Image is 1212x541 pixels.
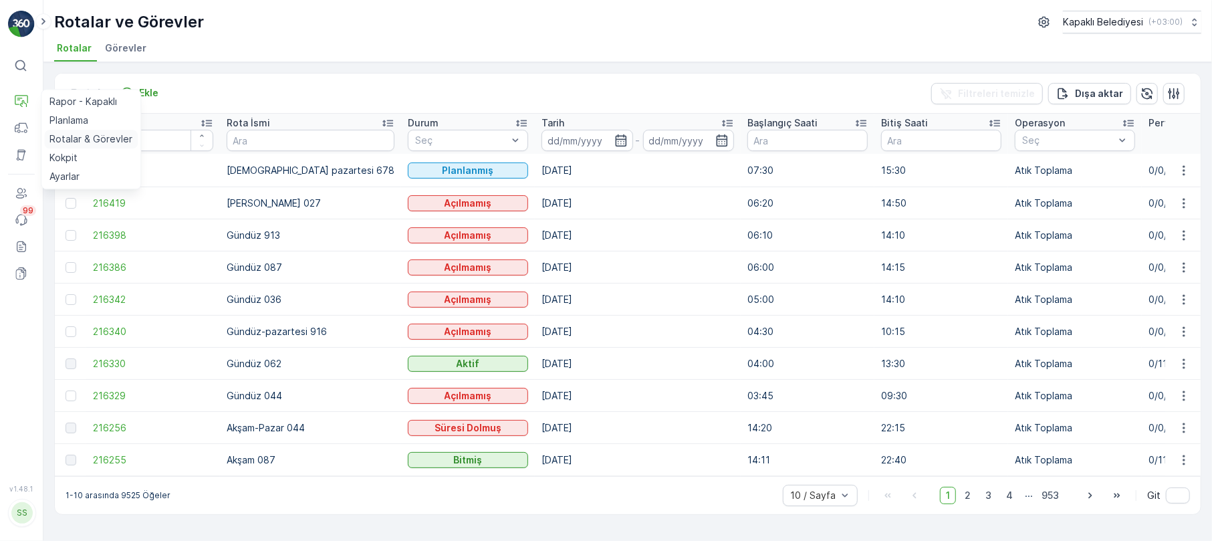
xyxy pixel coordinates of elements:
[457,357,480,370] p: Aktif
[220,412,401,444] td: Akşam-Pazar 044
[408,163,528,179] button: Planlanmış
[66,423,76,433] div: Toggle Row Selected
[220,219,401,251] td: Gündüz 913
[741,412,874,444] td: 14:20
[535,251,741,284] td: [DATE]
[105,41,146,55] span: Görevler
[8,485,35,493] span: v 1.48.1
[445,197,492,210] p: Açılmamış
[93,453,213,467] a: 216255
[874,348,1008,380] td: 13:30
[93,197,213,210] a: 216419
[227,130,394,151] input: Ara
[66,358,76,369] div: Toggle Row Selected
[1147,489,1161,502] span: Git
[1022,134,1114,147] p: Seç
[71,84,112,103] p: Rotalar
[23,205,33,216] p: 99
[959,487,977,504] span: 2
[415,134,507,147] p: Seç
[66,198,76,209] div: Toggle Row Selected
[1008,348,1142,380] td: Atık Toplama
[535,380,741,412] td: [DATE]
[741,380,874,412] td: 03:45
[1025,487,1033,504] p: ...
[93,357,213,370] span: 216330
[11,502,33,524] div: SS
[874,154,1008,187] td: 15:30
[874,444,1008,476] td: 22:40
[220,187,401,219] td: [PERSON_NAME] 027
[408,227,528,243] button: Açılmamış
[1148,17,1183,27] p: ( +03:00 )
[220,380,401,412] td: Gündüz 044
[541,130,633,151] input: dd/mm/yyyy
[535,444,741,476] td: [DATE]
[643,130,735,151] input: dd/mm/yyyy
[115,85,164,101] button: Ekle
[1008,316,1142,348] td: Atık Toplama
[1008,219,1142,251] td: Atık Toplama
[881,116,928,130] p: Bitiş Saati
[8,496,35,530] button: SS
[408,195,528,211] button: Açılmamış
[535,412,741,444] td: [DATE]
[741,284,874,316] td: 05:00
[1008,380,1142,412] td: Atık Toplama
[1008,154,1142,187] td: Atık Toplama
[454,453,483,467] p: Bitmiş
[979,487,997,504] span: 3
[535,348,741,380] td: [DATE]
[93,130,213,151] input: Ara
[1063,15,1143,29] p: Kapaklı Belediyesi
[93,389,213,403] span: 216329
[874,380,1008,412] td: 09:30
[66,391,76,401] div: Toggle Row Selected
[220,154,401,187] td: [DEMOGRAPHIC_DATA] pazartesi 678
[741,348,874,380] td: 04:00
[1036,487,1065,504] span: 953
[535,284,741,316] td: [DATE]
[535,316,741,348] td: [DATE]
[93,325,213,338] a: 216340
[93,261,213,274] span: 216386
[93,229,213,242] a: 216398
[66,455,76,465] div: Toggle Row Selected
[408,116,439,130] p: Durum
[741,444,874,476] td: 14:11
[535,219,741,251] td: [DATE]
[220,444,401,476] td: Akşam 087
[54,11,204,33] p: Rotalar ve Görevler
[93,164,213,177] span: 216428
[435,421,501,435] p: Süresi Dolmuş
[408,420,528,436] button: Süresi Dolmuş
[139,86,158,100] p: Ekle
[408,324,528,340] button: Açılmamış
[1008,284,1142,316] td: Atık Toplama
[227,116,270,130] p: Rota İsmi
[931,83,1043,104] button: Filtreleri temizle
[66,294,76,305] div: Toggle Row Selected
[443,164,494,177] p: Planlanmış
[408,259,528,276] button: Açılmamış
[57,41,92,55] span: Rotalar
[874,251,1008,284] td: 14:15
[535,154,741,187] td: [DATE]
[445,229,492,242] p: Açılmamış
[1008,251,1142,284] td: Atık Toplama
[1008,187,1142,219] td: Atık Toplama
[445,389,492,403] p: Açılmamış
[1008,444,1142,476] td: Atık Toplama
[874,316,1008,348] td: 10:15
[741,219,874,251] td: 06:10
[1148,116,1202,130] p: Performans
[1063,11,1201,33] button: Kapaklı Belediyesi(+03:00)
[881,130,1001,151] input: Ara
[741,316,874,348] td: 04:30
[445,325,492,338] p: Açılmamış
[408,388,528,404] button: Açılmamış
[66,230,76,241] div: Toggle Row Selected
[1000,487,1019,504] span: 4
